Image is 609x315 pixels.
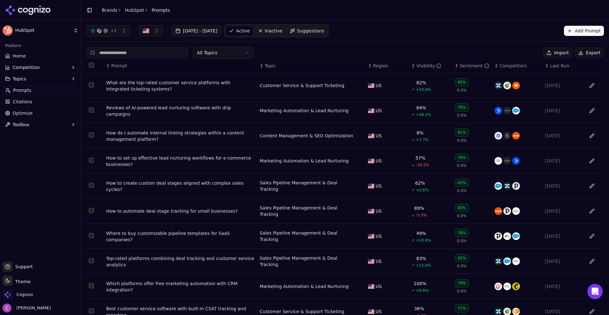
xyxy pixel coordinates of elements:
[3,108,78,118] a: Optimize
[455,229,469,237] div: 78%
[106,280,255,293] a: Which platforms offer free marketing automation with CRM integration?
[452,59,492,73] th: sentiment
[3,304,11,312] img: Chris Abouraad
[411,162,415,168] span: ↘
[102,7,170,13] nav: breadcrumb
[3,120,78,130] button: Toolbox
[368,134,374,138] img: US flag
[265,63,276,69] span: Topic
[3,25,13,36] img: HubSpot
[455,154,469,162] div: 78%
[260,82,344,89] div: Customer Service & Support Ticketing
[416,213,427,218] span: -5.3%
[416,79,426,86] div: 82%
[575,48,604,58] button: Export
[106,230,255,243] a: Where to buy customizable pipeline templates for SaaS companies?
[257,59,366,73] th: Topic
[13,279,30,284] span: Theme
[260,107,349,114] a: Marketing Automation & Lead Nurturing
[545,133,580,139] div: [DATE]
[368,309,374,314] img: US flag
[106,155,255,168] div: How to set up effective lead nurturing workflows for e-commerce businesses?
[260,133,353,139] a: Content Management & SEO Optimization
[564,26,604,36] button: Add Prompt
[416,63,442,69] div: Visibility
[106,130,255,142] div: How do I automate internal linking strategies within a content management platform?
[455,304,469,312] div: 71%
[102,8,117,13] a: Brands
[457,264,467,269] span: 0.0%
[545,233,580,239] div: [DATE]
[365,59,409,73] th: Region
[106,255,255,268] div: Top-rated platforms combining deal tracking and customer service analytics
[455,78,469,86] div: 83%
[376,283,382,290] span: US
[111,28,116,33] span: + 3
[455,63,489,69] div: ↕Sentiment
[512,82,520,89] img: happyfox
[457,188,467,193] span: 0.0%
[587,80,597,91] button: Edit in sheet
[104,59,257,73] th: Prompt
[455,254,469,262] div: 82%
[494,257,502,265] img: zendesk
[106,63,255,69] div: ↕Prompt
[512,132,520,140] img: zapier
[550,63,569,69] span: Last Run
[14,305,51,311] span: [PERSON_NAME]
[414,205,424,211] div: 89%
[260,308,344,315] div: Customer Service & Support Ticketing
[89,283,94,288] button: Select row 9
[287,26,327,36] a: Suggestions
[3,290,13,300] img: Cognizo
[89,107,94,113] button: Select row 2
[13,110,33,116] span: Optimize
[455,279,469,287] div: 79%
[106,79,255,92] a: What are the top-rated customer service platforms with integrated ticketing systems?
[3,74,78,84] button: Topics
[494,63,540,69] div: ↕Competitors
[416,188,429,193] span: +2.6%
[368,63,406,69] div: ↕Region
[106,180,255,193] a: How to create custom deal stages aligned with complex sales cycles?
[494,132,502,140] img: wordpress
[460,63,489,69] div: Sentiment
[503,82,511,89] img: freshdesk
[260,158,349,164] div: Marketing Automation & Lead Nurturing
[376,233,382,239] span: US
[260,283,349,290] a: Marketing Automation & Lead Nurturing
[3,97,78,107] a: Citations
[411,213,415,218] span: ↘
[3,62,78,72] button: Competition
[457,238,467,243] span: 0.0%
[503,182,511,190] img: zendesk
[13,99,32,105] span: Citations
[89,82,94,87] button: Select row 1
[376,82,382,89] span: US
[457,163,467,168] span: 0.0%
[89,133,94,138] button: Select row 3
[106,105,255,117] div: Reviews of AI-powered lead nurturing software with drip campaigns
[414,280,426,287] div: 100%
[89,63,94,68] button: Select all rows
[494,182,502,190] img: salesforce
[373,63,388,69] span: Region
[416,255,426,262] div: 83%
[376,183,382,189] span: US
[376,258,382,264] span: US
[89,258,94,263] button: Select row 8
[13,121,29,128] span: Toolbox
[494,207,502,215] img: zapier
[455,128,469,137] div: 81%
[457,113,467,118] span: 0.0%
[455,103,469,112] div: 78%
[545,308,580,315] div: [DATE]
[260,205,356,217] div: Sales Pipeline Management & Deal Tracking
[376,208,382,214] span: US
[455,204,469,212] div: 80%
[587,256,597,266] button: Edit in sheet
[260,180,356,192] a: Sales Pipeline Management & Deal Tracking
